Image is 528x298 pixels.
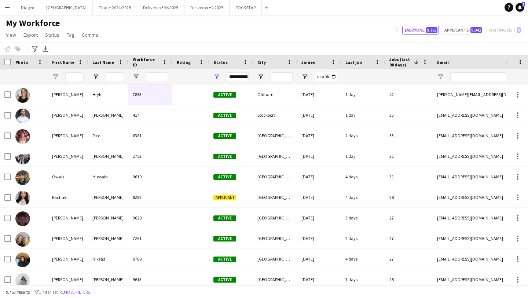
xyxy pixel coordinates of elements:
span: 1 filter set [39,289,58,295]
div: Rice [88,126,128,146]
button: Open Filter Menu [133,73,139,80]
span: Workforce ID [133,57,159,68]
input: First Name Filter Input [65,72,84,81]
span: Rating [177,59,191,65]
div: [PERSON_NAME] [48,146,88,166]
div: [DATE] [297,269,341,290]
button: Deliveroo EMs 2025 [137,0,184,15]
div: Hussain [88,167,128,187]
button: Remove filters [58,288,91,296]
span: 9,763 [426,27,437,33]
span: Active [213,215,236,221]
div: 33 [385,126,433,146]
img: Yasmin Niksaz [15,252,30,267]
img: Owais Hussain [15,170,30,185]
div: 7833 [128,84,172,105]
span: Tag [67,32,74,38]
input: City Filter Input [271,72,293,81]
div: 9789 [128,249,172,269]
span: 9,042 [470,27,482,33]
div: [PERSON_NAME] [88,105,128,125]
div: [GEOGRAPHIC_DATA] [253,167,297,187]
span: Export [23,32,38,38]
div: 25 [385,269,433,290]
span: Comms [82,32,98,38]
span: City [257,59,266,65]
div: 1 day [341,84,385,105]
div: 27 [385,249,433,269]
div: [GEOGRAPHIC_DATA] [253,146,297,166]
a: Tag [64,30,77,40]
a: Export [21,30,41,40]
div: Stockport [253,105,297,125]
button: [GEOGRAPHIC_DATA] [40,0,93,15]
div: [GEOGRAPHIC_DATA] [253,187,297,207]
div: [PERSON_NAME] [48,228,88,248]
span: Active [213,174,236,180]
span: Applicant [213,195,236,200]
button: Diageo [15,0,40,15]
app-action-btn: Export XLSX [41,44,50,53]
a: View [3,30,19,40]
button: Open Filter Menu [257,73,264,80]
span: Last job [345,59,362,65]
img: Rachael Thomas [15,191,30,206]
div: 8282 [128,187,172,207]
div: [DATE] [297,84,341,105]
div: [GEOGRAPHIC_DATA] [253,208,297,228]
div: 27 [385,228,433,248]
div: [PERSON_NAME] [48,105,88,125]
a: Comms [79,30,101,40]
div: 6381 [128,126,172,146]
span: Active [213,133,236,139]
div: 2 days [341,228,385,248]
div: 7 days [341,269,385,290]
span: Jobs (last 90 days) [389,57,411,68]
span: Email [437,59,449,65]
div: [DATE] [297,146,341,166]
span: Active [213,154,236,159]
div: 4 days [341,249,385,269]
div: [PERSON_NAME] [48,208,88,228]
div: 31 [385,167,433,187]
div: [PERSON_NAME] [88,146,128,166]
div: [DATE] [297,167,341,187]
input: Workforce ID Filter Input [146,72,168,81]
div: [PERSON_NAME] [48,126,88,146]
div: Owais [48,167,88,187]
div: Rachael [48,187,88,207]
div: [PERSON_NAME] [88,187,128,207]
a: Status [42,30,62,40]
button: Open Filter Menu [301,73,308,80]
div: [PERSON_NAME] [48,84,88,105]
a: 3 [516,3,524,12]
button: Open Filter Menu [52,73,59,80]
span: Photo [15,59,28,65]
button: Open Filter Menu [92,73,99,80]
div: [PERSON_NAME] [88,208,128,228]
div: [GEOGRAPHIC_DATA] [253,269,297,290]
div: Hryb [88,84,128,105]
div: [PERSON_NAME] [48,249,88,269]
div: [DATE] [297,187,341,207]
button: Everyone9,763 [402,26,439,34]
span: First Name [52,59,74,65]
img: Emmanuel Marcial [15,150,30,164]
div: 28 [385,187,433,207]
div: 9628 [128,208,172,228]
span: Status [45,32,59,38]
div: 3 days [341,208,385,228]
input: Last Name Filter Input [106,72,124,81]
span: Status [213,59,228,65]
div: [PERSON_NAME] [88,269,128,290]
div: 9613 [128,269,172,290]
div: 42 [385,84,433,105]
div: [GEOGRAPHIC_DATA] [253,228,297,248]
div: 9610 [128,167,172,187]
button: Deliveroo H2 2025 [184,0,230,15]
div: [DATE] [297,228,341,248]
div: [GEOGRAPHIC_DATA] [253,249,297,269]
span: Last Name [92,59,114,65]
img: Archie Quinn [15,211,30,226]
span: Active [213,236,236,241]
